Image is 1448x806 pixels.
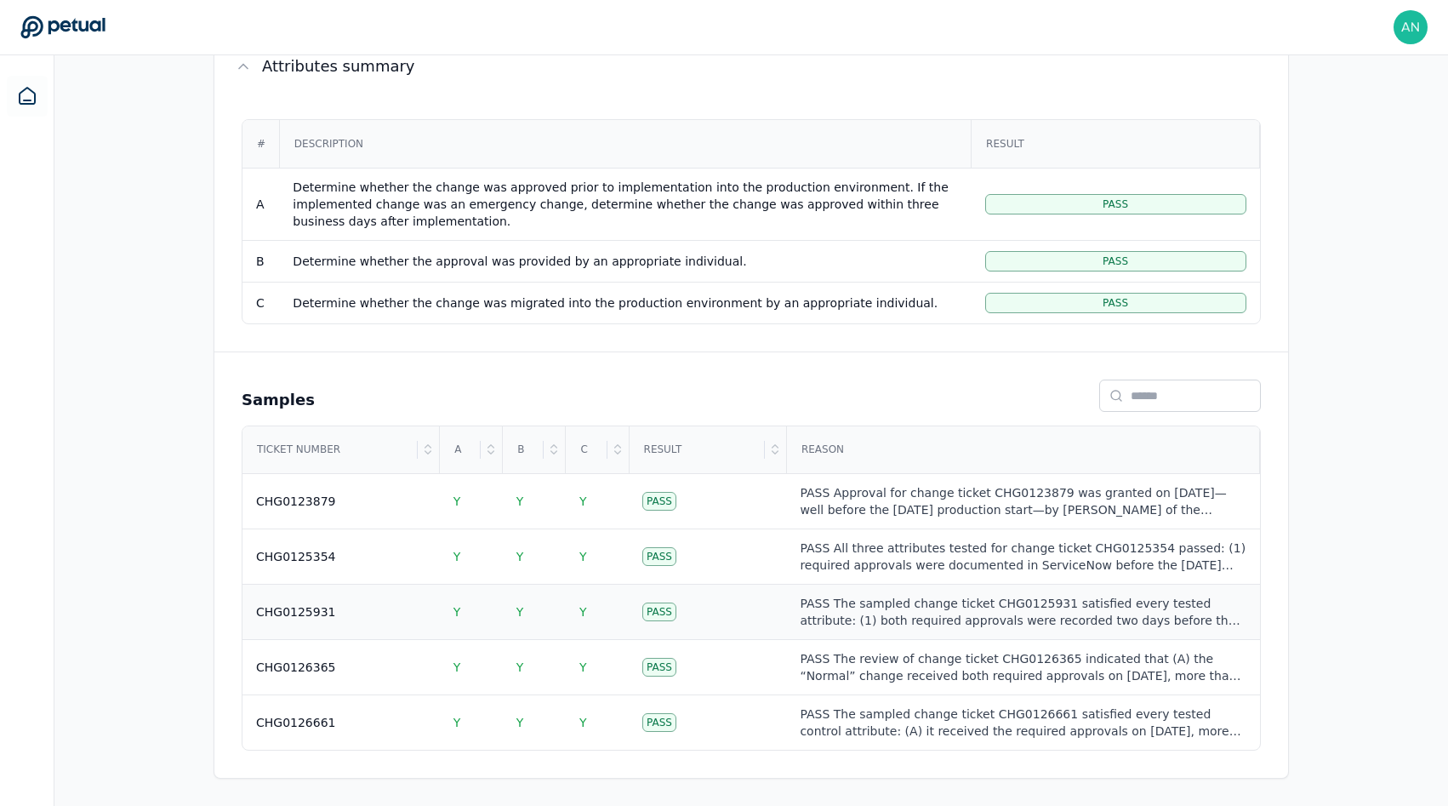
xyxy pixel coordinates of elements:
div: CHG0126661 [256,714,336,731]
span: Attributes summary [262,54,415,78]
div: Reason [788,427,1258,473]
div: PASS The review of change ticket CHG0126365 indicated that (A) the “Normal” change received both ... [800,650,1246,684]
div: Determine whether the change was migrated into the production environment by an appropriate indiv... [293,294,957,312]
div: Determine whether the change was approved prior to implementation into the production environment... [293,179,957,230]
span: Y [579,660,587,674]
div: PASS The sampled change ticket CHG0126661 satisfied every tested control attribute: (A) it receiv... [800,706,1246,740]
span: Y [516,660,524,674]
div: # [243,121,279,167]
span: Y [453,605,461,619]
td: B [242,240,279,282]
span: Pass [1103,254,1128,268]
div: Ticket number [243,427,418,473]
span: Y [453,550,461,563]
div: Pass [642,713,676,732]
span: Y [516,716,524,729]
div: PASS Approval for change ticket CHG0123879 was granted on [DATE]—well before the [DATE] productio... [800,484,1246,518]
div: A [441,427,481,473]
span: Y [579,550,587,563]
div: Result [972,121,1258,167]
div: C [567,427,607,473]
div: CHG0123879 [256,493,336,510]
div: Pass [642,492,676,511]
span: Y [516,550,524,563]
div: PASS All three attributes tested for change ticket CHG0125354 passed: (1) required approvals were... [800,540,1246,574]
div: Pass [642,547,676,566]
td: C [242,282,279,323]
div: Result [630,427,765,473]
td: A [242,168,279,240]
a: Go to Dashboard [20,15,105,39]
div: PASS The sampled change ticket CHG0125931 satisfied every tested attribute: (1) both required app... [800,595,1246,629]
div: Determine whether the approval was provided by an appropriate individual. [293,253,957,270]
span: Y [453,716,461,729]
img: andrew+arm@petual.ai [1394,10,1428,44]
div: CHG0126365 [256,659,336,676]
div: B [504,427,544,473]
span: Y [579,494,587,508]
div: Description [281,121,970,167]
a: Dashboard [7,76,48,117]
span: Pass [1103,296,1128,310]
span: Y [579,716,587,729]
span: Y [579,605,587,619]
span: Y [453,660,461,674]
span: Y [516,605,524,619]
span: Y [453,494,461,508]
div: Pass [642,603,676,621]
span: Pass [1103,197,1128,211]
h2: Samples [242,388,315,412]
div: Pass [642,658,676,677]
div: CHG0125354 [256,548,336,565]
button: Attributes summary [214,41,1288,92]
div: CHG0125931 [256,603,336,620]
span: Y [516,494,524,508]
